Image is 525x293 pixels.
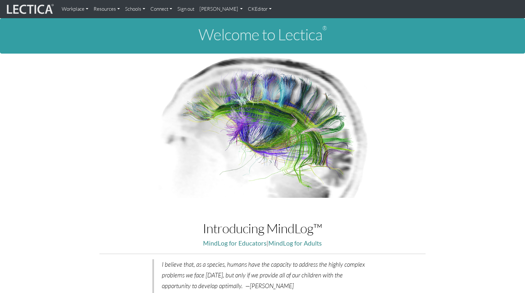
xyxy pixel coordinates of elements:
[162,259,365,291] p: I believe that, as a species, humans have the capacity to address the highly complex problems we ...
[175,3,197,16] a: Sign out
[322,24,327,32] sup: ®
[91,3,122,16] a: Resources
[99,221,425,236] h1: Introducing MindLog™
[5,26,520,43] h1: Welcome to Lectica
[148,3,175,16] a: Connect
[245,3,274,16] a: CKEditor
[203,239,266,247] a: MindLog for Educators
[268,239,322,247] a: MindLog for Adults
[122,3,148,16] a: Schools
[99,238,425,249] p: |
[154,54,371,198] img: Human Connectome Project Image
[197,3,246,16] a: [PERSON_NAME]
[59,3,91,16] a: Workplace
[5,3,54,15] img: lecticalive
